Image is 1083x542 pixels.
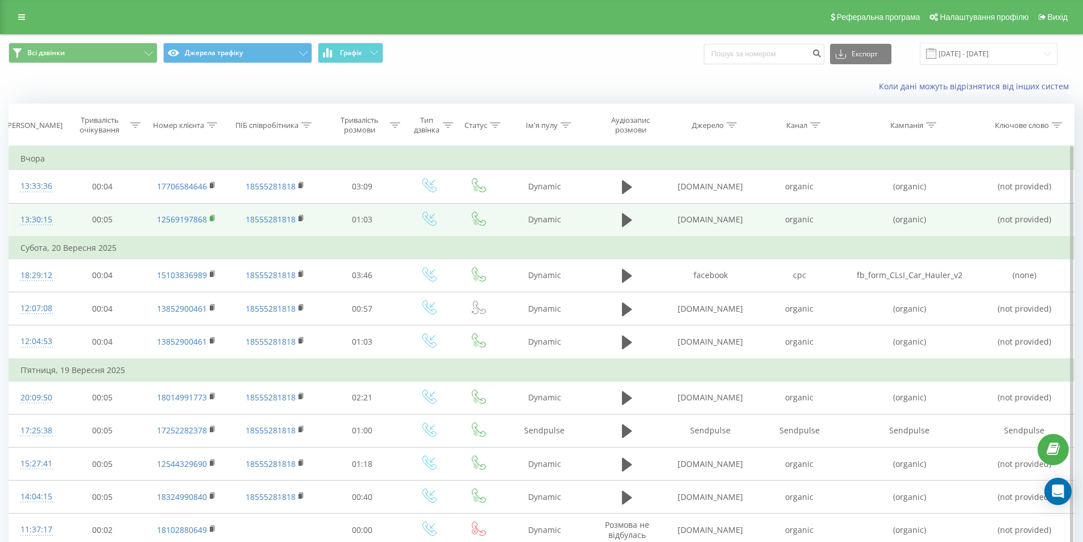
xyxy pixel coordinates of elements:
[9,147,1074,170] td: Вчора
[5,121,63,130] div: [PERSON_NAME]
[61,203,144,237] td: 00:05
[755,481,844,514] td: organic
[755,414,844,447] td: Sendpulse
[321,325,404,359] td: 01:03
[321,292,404,325] td: 00:57
[27,48,65,57] span: Всі дзвінки
[666,259,755,292] td: facebook
[321,448,404,481] td: 01:18
[975,203,1074,237] td: (not provided)
[9,237,1074,259] td: Субота, 20 Вересня 2025
[157,524,207,535] a: 18102880649
[464,121,487,130] div: Статус
[995,121,1049,130] div: Ключове слово
[940,13,1028,22] span: Налаштування профілю
[61,170,144,203] td: 00:04
[246,458,296,469] a: 18555281818
[246,303,296,314] a: 18555281818
[879,81,1074,92] a: Коли дані можуть відрізнятися вiд інших систем
[20,519,50,541] div: 11:37:17
[755,259,844,292] td: cpc
[157,303,207,314] a: 13852900461
[755,203,844,237] td: organic
[844,481,975,514] td: (organic)
[975,170,1074,203] td: (not provided)
[755,292,844,325] td: organic
[502,259,587,292] td: Dynamic
[837,13,920,22] span: Реферальна програма
[157,270,207,280] a: 15103836989
[20,330,50,353] div: 12:04:53
[246,491,296,502] a: 18555281818
[9,359,1074,382] td: П’ятниця, 19 Вересня 2025
[331,115,388,135] div: Тривалість розмови
[597,115,663,135] div: Аудіозапис розмови
[157,458,207,469] a: 12544329690
[666,414,755,447] td: Sendpulse
[755,170,844,203] td: organic
[61,325,144,359] td: 00:04
[502,170,587,203] td: Dynamic
[830,44,891,64] button: Експорт
[20,264,50,287] div: 18:29:12
[502,325,587,359] td: Dynamic
[20,175,50,197] div: 13:33:36
[1048,13,1068,22] span: Вихід
[157,425,207,436] a: 17252282378
[340,49,362,57] span: Графік
[61,414,144,447] td: 00:05
[61,381,144,414] td: 00:05
[755,448,844,481] td: organic
[20,297,50,320] div: 12:07:08
[975,292,1074,325] td: (not provided)
[975,259,1074,292] td: (none)
[20,387,50,409] div: 20:09:50
[20,420,50,442] div: 17:25:38
[246,181,296,192] a: 18555281818
[9,43,157,63] button: Всі дзвінки
[844,414,975,447] td: Sendpulse
[605,519,649,540] span: Розмова не відбулась
[666,203,755,237] td: [DOMAIN_NAME]
[61,481,144,514] td: 00:05
[61,259,144,292] td: 00:04
[975,325,1074,359] td: (not provided)
[1044,478,1072,505] div: Open Intercom Messenger
[157,214,207,225] a: 12569197868
[502,414,587,447] td: Sendpulse
[246,392,296,403] a: 18555281818
[692,121,724,130] div: Джерело
[157,181,207,192] a: 17706584646
[20,209,50,231] div: 13:30:15
[755,381,844,414] td: organic
[526,121,558,130] div: Ім'я пулу
[975,448,1074,481] td: (not provided)
[844,325,975,359] td: (organic)
[844,381,975,414] td: (organic)
[975,481,1074,514] td: (not provided)
[755,325,844,359] td: organic
[666,292,755,325] td: [DOMAIN_NAME]
[502,448,587,481] td: Dynamic
[321,481,404,514] td: 00:40
[246,214,296,225] a: 18555281818
[72,115,128,135] div: Тривалість очікування
[704,44,824,64] input: Пошук за номером
[844,448,975,481] td: (organic)
[20,486,50,508] div: 14:04:15
[666,381,755,414] td: [DOMAIN_NAME]
[246,425,296,436] a: 18555281818
[321,414,404,447] td: 01:00
[844,203,975,237] td: (organic)
[235,121,298,130] div: ПІБ співробітника
[844,259,975,292] td: fb_form_CLsI_Car_Hauler_v2
[163,43,312,63] button: Джерела трафіку
[321,259,404,292] td: 03:46
[502,292,587,325] td: Dynamic
[890,121,923,130] div: Кампанія
[246,336,296,347] a: 18555281818
[318,43,383,63] button: Графік
[502,481,587,514] td: Dynamic
[666,325,755,359] td: [DOMAIN_NAME]
[321,203,404,237] td: 01:03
